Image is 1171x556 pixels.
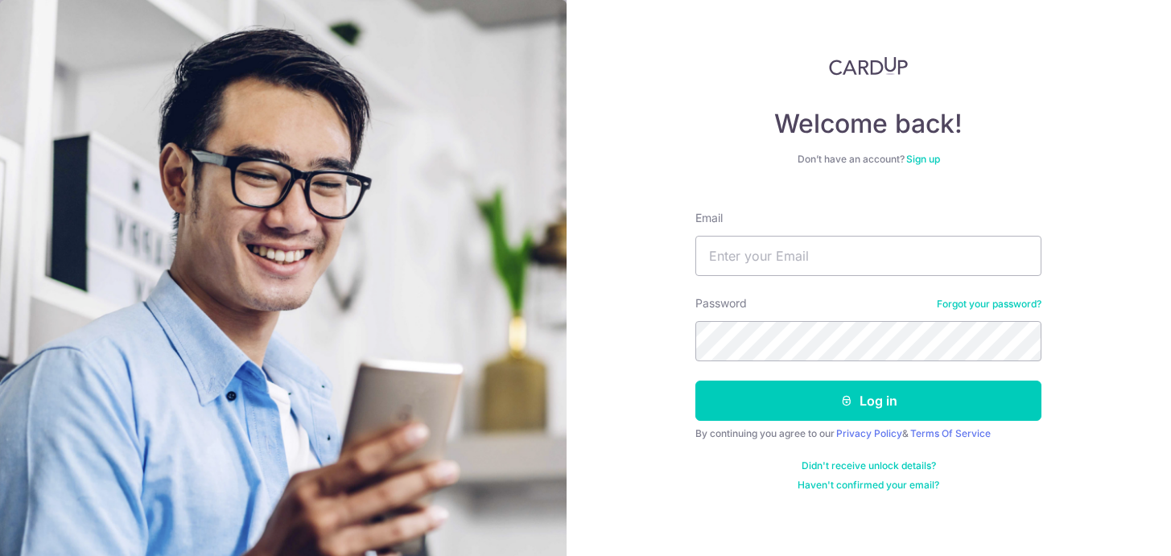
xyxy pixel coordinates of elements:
input: Enter your Email [695,236,1041,276]
h4: Welcome back! [695,108,1041,140]
a: Forgot your password? [937,298,1041,311]
img: CardUp Logo [829,56,908,76]
button: Log in [695,381,1041,421]
label: Password [695,295,747,311]
div: Don’t have an account? [695,153,1041,166]
a: Haven't confirmed your email? [798,479,939,492]
a: Sign up [906,153,940,165]
div: By continuing you agree to our & [695,427,1041,440]
label: Email [695,210,723,226]
a: Privacy Policy [836,427,902,439]
a: Didn't receive unlock details? [802,459,936,472]
a: Terms Of Service [910,427,991,439]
